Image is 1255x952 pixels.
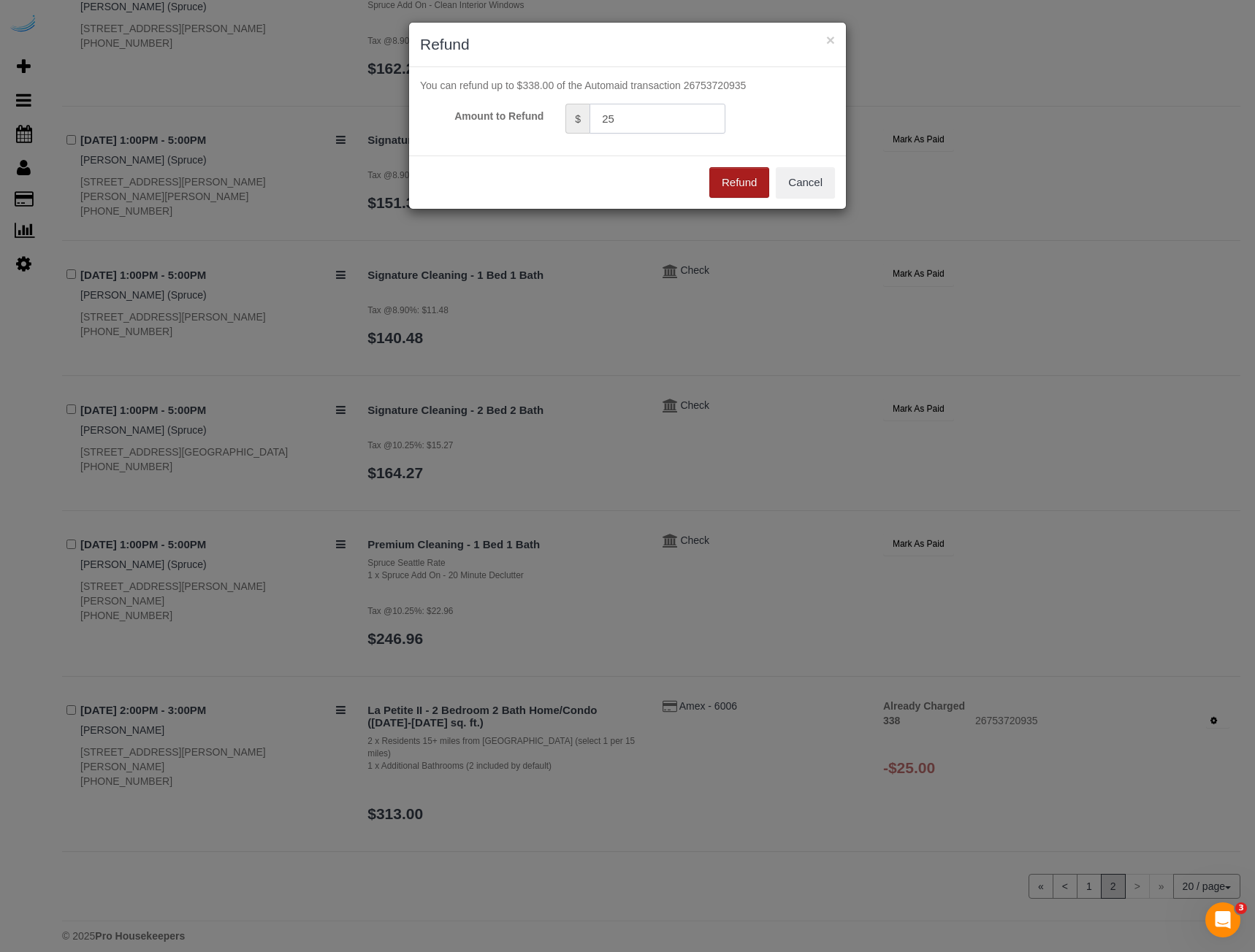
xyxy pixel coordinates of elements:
div: You can refund up to $338.00 of the Automaid transaction 26753720935 [409,78,846,93]
span: $ [565,104,590,134]
button: × [826,32,835,47]
label: Amount to Refund [409,104,554,123]
button: Refund [709,167,769,198]
input: Amount to Refund [590,104,725,134]
button: Cancel [776,167,835,198]
iframe: Intercom live chat [1205,902,1240,937]
sui-modal: Refund [409,23,846,209]
h3: Refund [420,34,835,55]
span: 3 [1235,902,1247,914]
